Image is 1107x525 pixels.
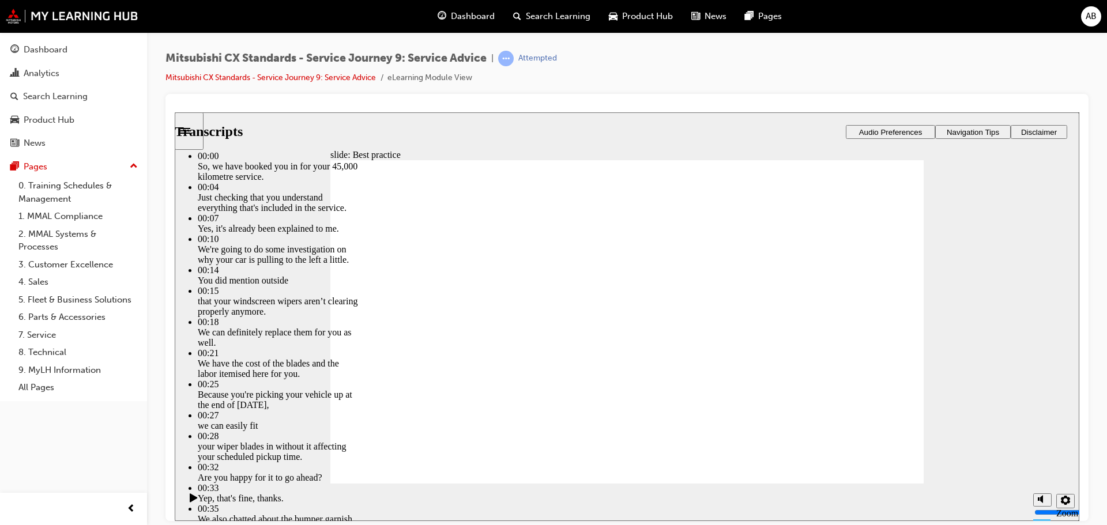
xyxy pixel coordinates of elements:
[14,273,142,291] a: 4. Sales
[14,326,142,344] a: 7. Service
[526,10,590,23] span: Search Learning
[5,37,142,156] button: DashboardAnalyticsSearch LearningProduct HubNews
[23,391,184,402] div: 00:35
[6,9,138,24] img: mmal
[23,381,184,391] div: Yep, that's fine, thanks.
[23,90,88,103] div: Search Learning
[14,207,142,225] a: 1. MMAL Compliance
[10,138,19,149] span: news-icon
[622,10,673,23] span: Product Hub
[428,5,504,28] a: guage-iconDashboard
[758,10,782,23] span: Pages
[504,5,600,28] a: search-iconSearch Learning
[745,9,754,24] span: pages-icon
[14,177,142,207] a: 0. Training Schedules & Management
[10,162,19,172] span: pages-icon
[23,402,184,412] div: We also chatted about the bumper garnish.
[438,9,446,24] span: guage-icon
[609,9,617,24] span: car-icon
[1081,6,1101,27] button: AB
[14,343,142,361] a: 8. Technical
[165,73,376,82] a: Mitsubishi CX Standards - Service Journey 9: Service Advice
[14,308,142,326] a: 6. Parts & Accessories
[10,92,18,102] span: search-icon
[14,379,142,396] a: All Pages
[23,371,184,381] div: 00:33
[491,52,494,65] span: |
[682,5,736,28] a: news-iconNews
[5,109,142,131] a: Product Hub
[498,51,514,66] span: learningRecordVerb_ATTEMPT-icon
[5,156,142,177] button: Pages
[127,502,135,516] span: prev-icon
[130,159,138,174] span: up-icon
[705,10,726,23] span: News
[24,137,46,150] div: News
[5,133,142,154] a: News
[10,69,19,79] span: chart-icon
[451,10,495,23] span: Dashboard
[14,291,142,309] a: 5. Fleet & Business Solutions
[14,225,142,256] a: 2. MMAL Systems & Processes
[5,39,142,61] a: Dashboard
[736,5,791,28] a: pages-iconPages
[5,63,142,84] a: Analytics
[24,43,67,56] div: Dashboard
[14,256,142,274] a: 3. Customer Excellence
[165,52,487,65] span: Mitsubishi CX Standards - Service Journey 9: Service Advice
[387,71,472,85] li: eLearning Module View
[10,115,19,126] span: car-icon
[24,114,74,127] div: Product Hub
[14,361,142,379] a: 9. MyLH Information
[24,160,47,173] div: Pages
[24,67,59,80] div: Analytics
[600,5,682,28] a: car-iconProduct Hub
[691,9,700,24] span: news-icon
[518,53,557,64] div: Attempted
[1086,10,1097,23] span: AB
[513,9,521,24] span: search-icon
[5,86,142,107] a: Search Learning
[10,45,19,55] span: guage-icon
